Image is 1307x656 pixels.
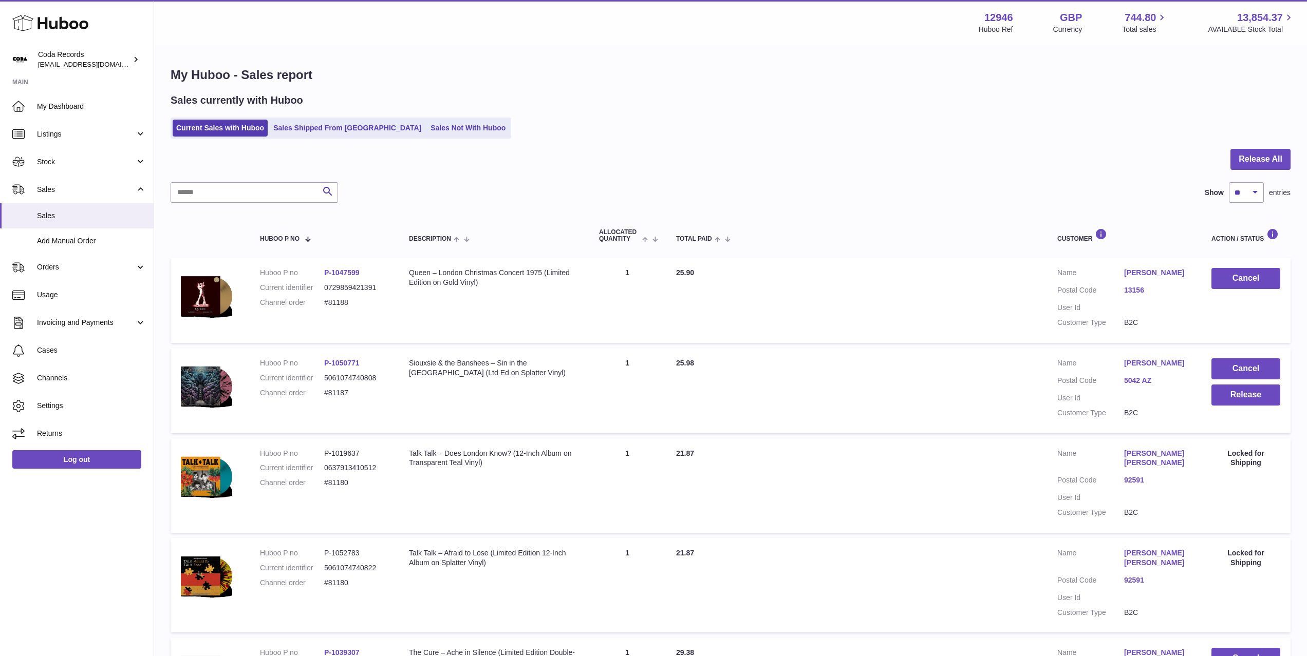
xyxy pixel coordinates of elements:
[324,449,388,458] dd: P-1019637
[1057,493,1124,503] dt: User Id
[1057,408,1124,418] dt: Customer Type
[1269,188,1291,198] span: entries
[1057,449,1124,471] dt: Name
[324,373,388,383] dd: 5061074740808
[409,358,578,378] div: Siouxsie & the Banshees – Sin in the [GEOGRAPHIC_DATA] (Ltd Ed on Splatter Vinyl)
[1057,318,1124,327] dt: Customer Type
[324,563,388,573] dd: 5061074740822
[1211,268,1280,289] button: Cancel
[12,450,141,469] a: Log out
[1124,449,1191,468] a: [PERSON_NAME] [PERSON_NAME]
[37,429,146,438] span: Returns
[260,358,324,368] dt: Huboo P no
[1057,268,1124,280] dt: Name
[1211,384,1280,406] button: Release
[260,578,324,588] dt: Channel order
[37,129,135,139] span: Listings
[260,268,324,278] dt: Huboo P no
[676,359,694,367] span: 25.98
[37,345,146,355] span: Cases
[171,93,303,107] h2: Sales currently with Huboo
[1057,475,1124,488] dt: Postal Code
[984,11,1013,25] strong: 12946
[1124,318,1191,327] dd: B2C
[409,548,578,568] div: Talk Talk – Afraid to Lose (Limited Edition 12-Inch Album on Splatter Vinyl)
[1208,25,1295,34] span: AVAILABLE Stock Total
[1057,376,1124,388] dt: Postal Code
[1211,449,1280,468] div: Locked for Shipping
[1124,608,1191,618] dd: B2C
[1057,548,1124,570] dt: Name
[676,268,694,277] span: 25.90
[260,236,300,242] span: Huboo P no
[409,236,451,242] span: Description
[260,388,324,398] dt: Channel order
[1124,508,1191,517] dd: B2C
[260,298,324,307] dt: Channel order
[12,52,28,67] img: haz@pcatmedia.com
[324,298,388,307] dd: #81188
[181,268,232,323] img: 129461749718531.png
[1124,575,1191,585] a: 92591
[1211,228,1280,242] div: Action / Status
[1057,593,1124,603] dt: User Id
[1122,11,1168,34] a: 744.80 Total sales
[38,60,151,68] span: [EMAIL_ADDRESS][DOMAIN_NAME]
[38,50,130,69] div: Coda Records
[1211,548,1280,568] div: Locked for Shipping
[1230,149,1291,170] button: Release All
[37,211,146,221] span: Sales
[37,102,146,111] span: My Dashboard
[1124,548,1191,568] a: [PERSON_NAME] [PERSON_NAME]
[1124,475,1191,485] a: 92591
[1211,358,1280,379] button: Cancel
[1057,575,1124,588] dt: Postal Code
[1057,393,1124,403] dt: User Id
[409,449,578,468] div: Talk Talk – Does London Know? (12-Inch Album on Transparent Teal Vinyl)
[260,478,324,488] dt: Channel order
[260,283,324,293] dt: Current identifier
[260,449,324,458] dt: Huboo P no
[1057,303,1124,313] dt: User Id
[1053,25,1082,34] div: Currency
[181,449,232,504] img: 129461731429503.png
[37,185,135,195] span: Sales
[324,463,388,473] dd: 0637913410512
[979,25,1013,34] div: Huboo Ref
[260,463,324,473] dt: Current identifier
[1057,228,1191,242] div: Customer
[589,538,666,632] td: 1
[324,268,360,277] a: P-1047599
[1125,11,1156,25] span: 744.80
[324,478,388,488] dd: #81180
[1057,285,1124,298] dt: Postal Code
[1124,376,1191,385] a: 5042 AZ
[270,120,425,137] a: Sales Shipped From [GEOGRAPHIC_DATA]
[589,258,666,343] td: 1
[260,373,324,383] dt: Current identifier
[37,318,135,327] span: Invoicing and Payments
[37,157,135,167] span: Stock
[173,120,268,137] a: Current Sales with Huboo
[181,358,232,414] img: 1751887408.png
[37,262,135,272] span: Orders
[1060,11,1082,25] strong: GBP
[324,578,388,588] dd: #81180
[260,563,324,573] dt: Current identifier
[181,548,232,604] img: 1753103025.png
[676,236,712,242] span: Total paid
[260,548,324,558] dt: Huboo P no
[37,373,146,383] span: Channels
[37,290,146,300] span: Usage
[1208,11,1295,34] a: 13,854.37 AVAILABLE Stock Total
[1124,268,1191,278] a: [PERSON_NAME]
[1057,508,1124,517] dt: Customer Type
[37,401,146,411] span: Settings
[427,120,509,137] a: Sales Not With Huboo
[1122,25,1168,34] span: Total sales
[1124,408,1191,418] dd: B2C
[409,268,578,287] div: Queen – London Christmas Concert 1975 (Limited Edition on Gold Vinyl)
[1057,358,1124,371] dt: Name
[37,236,146,246] span: Add Manual Order
[171,67,1291,83] h1: My Huboo - Sales report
